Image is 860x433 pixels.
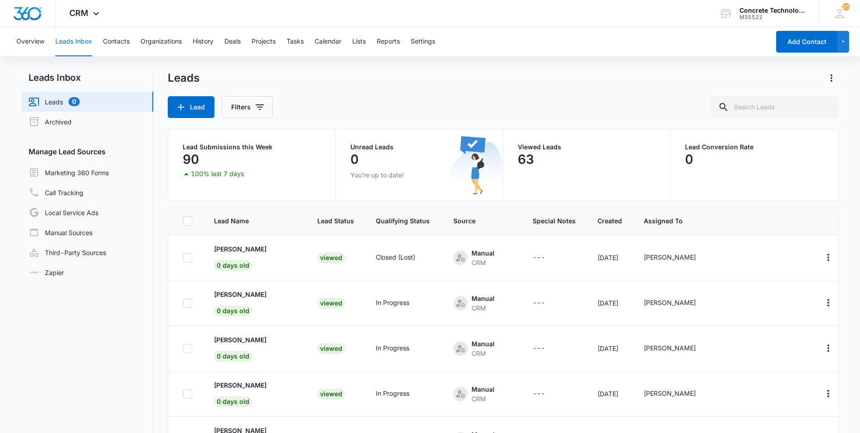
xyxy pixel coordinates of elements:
[598,216,622,226] span: Created
[783,347,796,354] a: Call
[734,341,747,354] button: Add as Contact
[214,244,267,254] p: [PERSON_NAME]
[783,251,796,263] button: Call
[734,296,747,309] button: Add as Contact
[783,392,796,400] a: Call
[21,146,153,157] h3: Manage Lead Sources
[214,290,267,299] p: [PERSON_NAME]
[471,303,495,313] div: CRM
[734,387,747,399] button: Add as Contact
[821,295,836,310] button: Actions
[739,14,806,20] div: account id
[644,252,696,262] div: [PERSON_NAME]
[29,207,98,218] a: Local Service Ads
[453,216,511,226] span: Source
[842,3,850,10] span: 25
[214,305,252,316] span: 0 days old
[214,260,252,271] span: 0 days old
[644,252,712,263] div: - - Select to Edit Field
[214,396,252,407] span: 0 days old
[317,389,345,399] div: Viewed
[317,343,345,354] div: Viewed
[821,341,836,355] button: Actions
[29,247,106,258] a: Third-Party Sources
[315,27,341,56] button: Calendar
[471,294,495,303] div: Manual
[767,251,779,263] button: Email
[767,392,779,400] a: Email
[644,343,696,353] div: [PERSON_NAME]
[214,244,296,269] a: [PERSON_NAME]0 days old
[29,268,64,277] a: Zapier
[29,167,109,178] a: Marketing 360 Forms
[453,384,511,403] div: - - Select to Edit Field
[821,386,836,401] button: Actions
[533,298,561,309] div: - - Select to Edit Field
[252,27,276,56] button: Projects
[317,344,345,352] a: Viewed
[598,389,622,399] div: [DATE]
[193,27,214,56] button: History
[191,171,244,177] p: 100% last 7 days
[750,341,763,354] button: Archive
[453,294,511,313] div: - - Select to Edit Field
[16,27,44,56] button: Overview
[824,71,839,85] button: Actions
[734,251,747,263] button: Add as Contact
[287,27,304,56] button: Tasks
[783,341,796,354] button: Call
[214,335,267,344] p: [PERSON_NAME]
[29,187,83,198] a: Call Tracking
[214,351,252,362] span: 0 days old
[767,387,779,399] button: Email
[141,27,182,56] button: Organizations
[376,298,409,307] div: In Progress
[350,152,359,167] p: 0
[376,216,432,226] span: Qualifying Status
[750,296,763,309] button: Archive
[317,252,345,263] div: Viewed
[533,252,561,263] div: - - Select to Edit Field
[767,301,779,309] a: Email
[739,7,806,14] div: account name
[352,27,366,56] button: Lists
[533,298,545,309] div: ---
[376,343,409,353] div: In Progress
[750,251,763,263] button: Archive
[471,349,495,358] div: CRM
[783,301,796,309] a: Call
[533,216,576,226] span: Special Notes
[842,3,850,10] div: notifications count
[533,389,561,399] div: - - Select to Edit Field
[214,380,267,390] p: [PERSON_NAME]
[750,387,763,399] button: Archive
[21,71,153,84] h2: Leads Inbox
[69,8,88,18] span: CRM
[767,347,779,354] a: Email
[55,27,92,56] button: Leads Inbox
[644,343,712,354] div: - - Select to Edit Field
[214,216,296,226] span: Lead Name
[533,252,545,263] div: ---
[644,389,712,399] div: - - Select to Edit Field
[214,380,296,405] a: [PERSON_NAME]0 days old
[644,298,696,307] div: [PERSON_NAME]
[533,389,545,399] div: ---
[644,389,696,398] div: [PERSON_NAME]
[317,298,345,309] div: Viewed
[453,339,511,358] div: - - Select to Edit Field
[376,252,415,262] div: Closed (Lost)
[685,152,693,167] p: 0
[168,96,214,118] button: Lead
[376,252,432,263] div: - - Select to Edit Field
[767,341,779,354] button: Email
[518,152,534,167] p: 63
[711,96,839,118] input: Search Leads
[214,290,296,315] a: [PERSON_NAME]0 days old
[821,250,836,265] button: Actions
[103,27,130,56] button: Contacts
[377,27,400,56] button: Reports
[29,116,72,127] a: Archived
[783,256,796,264] a: Call
[317,299,345,307] a: Viewed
